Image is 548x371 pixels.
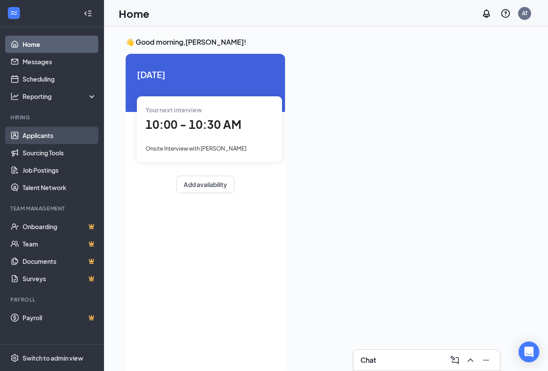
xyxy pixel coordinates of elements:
[10,354,19,362] svg: Settings
[10,296,95,303] div: Payroll
[10,92,19,101] svg: Analysis
[23,36,97,53] a: Home
[10,114,95,121] div: Hiring
[465,355,476,365] svg: ChevronUp
[23,354,83,362] div: Switch to admin view
[23,53,97,70] a: Messages
[23,161,97,179] a: Job Postings
[10,9,18,17] svg: WorkstreamLogo
[522,10,528,17] div: AT
[23,253,97,270] a: DocumentsCrown
[500,8,511,19] svg: QuestionInfo
[126,37,526,47] h3: 👋 Good morning, [PERSON_NAME] !
[23,92,97,101] div: Reporting
[176,176,234,193] button: Add availability
[519,341,539,362] div: Open Intercom Messenger
[450,355,460,365] svg: ComposeMessage
[119,6,149,21] h1: Home
[10,205,95,212] div: Team Management
[23,270,97,287] a: SurveysCrown
[23,309,97,326] a: PayrollCrown
[23,235,97,253] a: TeamCrown
[360,355,376,365] h3: Chat
[23,144,97,161] a: Sourcing Tools
[23,218,97,235] a: OnboardingCrown
[479,353,493,367] button: Minimize
[146,106,202,114] span: Your next interview
[23,127,97,144] a: Applicants
[146,145,246,152] span: Onsite Interview with [PERSON_NAME]
[84,9,92,18] svg: Collapse
[448,353,462,367] button: ComposeMessage
[23,70,97,88] a: Scheduling
[137,68,274,81] span: [DATE]
[481,355,491,365] svg: Minimize
[481,8,492,19] svg: Notifications
[146,117,241,131] span: 10:00 - 10:30 AM
[23,179,97,196] a: Talent Network
[464,353,477,367] button: ChevronUp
